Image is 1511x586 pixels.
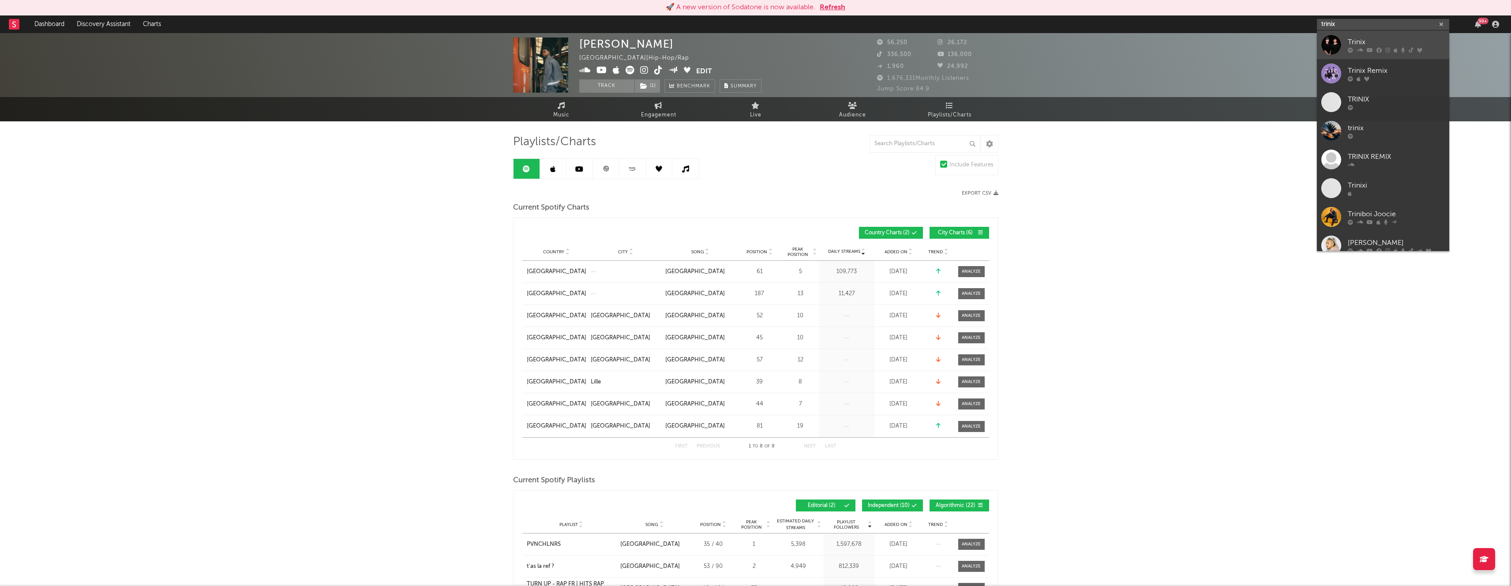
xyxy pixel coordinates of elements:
div: 35 / 40 [694,540,733,549]
div: 57 [740,356,780,364]
div: [GEOGRAPHIC_DATA] [591,334,650,342]
a: [GEOGRAPHIC_DATA] [527,267,586,276]
div: 13 [784,289,817,298]
div: 5 [784,267,817,276]
a: Charts [137,15,167,33]
div: [GEOGRAPHIC_DATA] [665,400,725,409]
div: [GEOGRAPHIC_DATA] [591,356,650,364]
div: 44 [740,400,780,409]
a: Trinix [1317,30,1449,59]
a: [GEOGRAPHIC_DATA] [591,312,661,320]
div: [GEOGRAPHIC_DATA] [527,356,586,364]
div: [DATE] [877,356,921,364]
div: [GEOGRAPHIC_DATA] [665,334,725,342]
div: Trinixi [1348,180,1445,191]
div: [GEOGRAPHIC_DATA] [665,312,725,320]
button: Country Charts(2) [859,227,923,239]
span: Country Charts ( 2 ) [865,230,910,236]
div: [DATE] [877,540,921,549]
button: Summary [720,79,761,93]
div: [DATE] [877,312,921,320]
a: [GEOGRAPHIC_DATA] [527,378,586,387]
input: Search Playlists/Charts [870,135,980,153]
div: [GEOGRAPHIC_DATA] [665,289,725,298]
a: Audience [804,97,901,121]
span: City [618,249,628,255]
button: Edit [696,66,712,77]
a: Dashboard [28,15,71,33]
div: [GEOGRAPHIC_DATA] [527,400,586,409]
div: 1 [738,540,771,549]
span: Audience [839,110,866,120]
div: [DATE] [877,378,921,387]
span: Playlists/Charts [513,137,596,147]
span: Added On [885,522,907,527]
a: [GEOGRAPHIC_DATA] [591,356,661,364]
div: [GEOGRAPHIC_DATA] [527,312,586,320]
a: [GEOGRAPHIC_DATA] [665,400,735,409]
a: [GEOGRAPHIC_DATA] [591,400,661,409]
span: of [765,444,770,448]
div: t'as la ref ? [527,562,554,571]
button: Track [579,79,634,93]
div: [DATE] [877,334,921,342]
a: [GEOGRAPHIC_DATA] [665,267,735,276]
span: Song [691,249,704,255]
div: [GEOGRAPHIC_DATA] [665,356,725,364]
button: (1) [635,79,660,93]
a: Benchmark [664,79,715,93]
div: 52 [740,312,780,320]
span: 1,676,331 Monthly Listeners [877,75,969,81]
div: 19 [784,422,817,431]
div: 45 [740,334,780,342]
a: Trinix Remix [1317,59,1449,88]
a: [GEOGRAPHIC_DATA] [665,312,735,320]
a: [GEOGRAPHIC_DATA] [527,334,586,342]
span: Editorial ( 2 ) [802,503,842,508]
span: 1,960 [877,64,904,69]
span: Country [543,249,564,255]
button: Editorial(2) [796,500,855,511]
div: [DATE] [877,562,921,571]
div: Trinix [1348,37,1445,47]
div: 1,597,678 [826,540,872,549]
div: [DATE] [877,422,921,431]
span: Playlist [559,522,578,527]
span: Peak Position [784,247,812,257]
span: Peak Position [738,519,765,530]
div: 8 [784,378,817,387]
div: 12 [784,356,817,364]
a: Discovery Assistant [71,15,137,33]
div: Trinix Remix [1348,65,1445,76]
div: 7 [784,400,817,409]
span: 24,992 [937,64,968,69]
a: Live [707,97,804,121]
a: Lille [591,378,661,387]
a: [GEOGRAPHIC_DATA] [665,289,735,298]
div: 61 [740,267,780,276]
div: 10 [784,312,817,320]
span: Added On [885,249,907,255]
span: Song [645,522,658,527]
div: [GEOGRAPHIC_DATA] [591,400,650,409]
div: Lille [591,378,601,387]
a: Music [513,97,610,121]
button: Independent(10) [862,500,923,511]
button: Previous [697,444,720,449]
a: [GEOGRAPHIC_DATA] [665,356,735,364]
a: TRINIX [1317,88,1449,116]
span: Position [746,249,767,255]
div: TRINIX REMIX [1348,151,1445,162]
div: [GEOGRAPHIC_DATA] [620,562,680,571]
div: trinix [1348,123,1445,133]
div: [DATE] [877,289,921,298]
a: t'as la ref ? [527,562,616,571]
div: 81 [740,422,780,431]
div: 53 / 90 [694,562,733,571]
button: First [675,444,688,449]
div: 5,398 [775,540,821,549]
span: City Charts ( 6 ) [935,230,976,236]
div: [DATE] [877,400,921,409]
a: [GEOGRAPHIC_DATA] [665,378,735,387]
